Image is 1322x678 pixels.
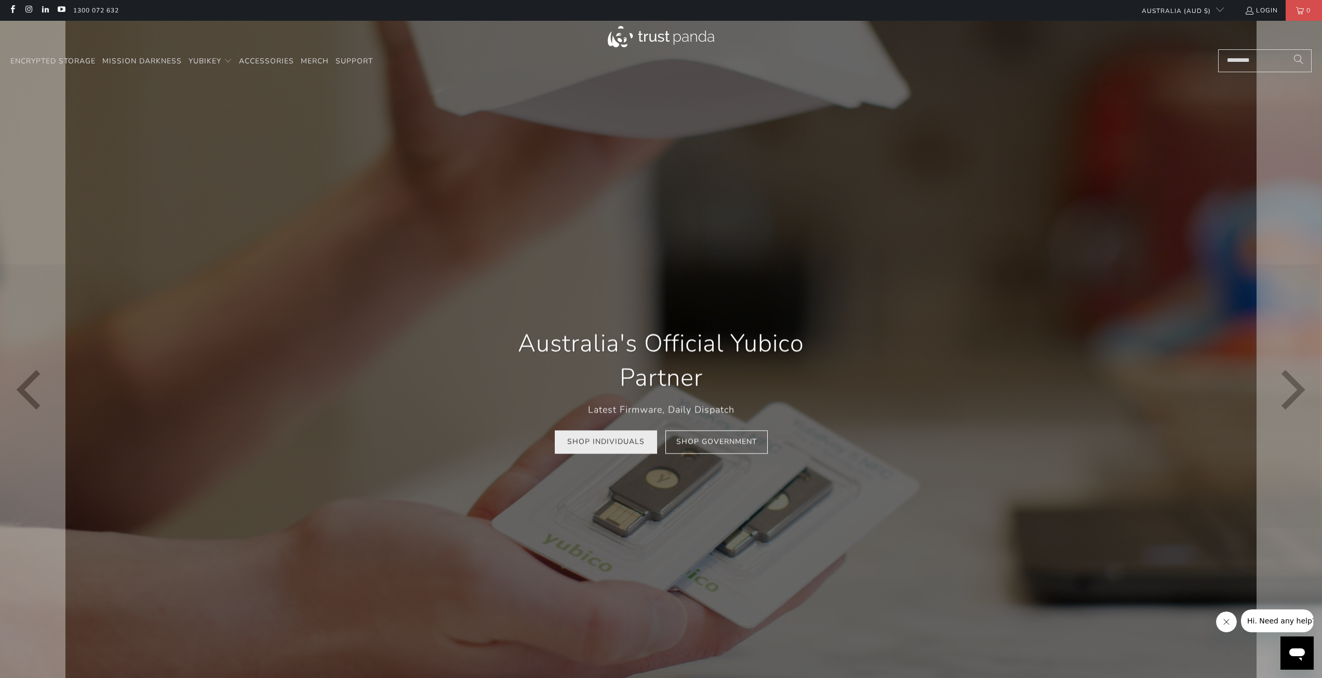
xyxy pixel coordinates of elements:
a: Encrypted Storage [10,49,96,74]
span: Hi. Need any help? [6,7,75,16]
a: Trust Panda Australia on Instagram [24,6,33,15]
input: Search... [1218,49,1312,72]
span: Mission Darkness [102,56,182,66]
a: Shop Government [665,431,768,454]
summary: YubiKey [189,49,232,74]
nav: Translation missing: en.navigation.header.main_nav [10,49,373,74]
a: Trust Panda Australia on Facebook [8,6,17,15]
iframe: Button to launch messaging window [1280,636,1314,670]
p: Latest Firmware, Daily Dispatch [490,403,833,418]
button: Search [1286,49,1312,72]
iframe: Message from company [1241,609,1314,632]
span: Merch [301,56,329,66]
span: Accessories [239,56,294,66]
img: Trust Panda Australia [608,26,714,47]
a: Trust Panda Australia on LinkedIn [41,6,49,15]
a: Login [1245,5,1278,16]
a: Support [336,49,373,74]
a: Accessories [239,49,294,74]
a: Trust Panda Australia on YouTube [57,6,65,15]
span: Encrypted Storage [10,56,96,66]
span: Support [336,56,373,66]
a: 1300 072 632 [73,5,119,16]
iframe: Close message [1216,611,1237,632]
a: Shop Individuals [555,431,657,454]
h1: Australia's Official Yubico Partner [490,326,833,395]
span: YubiKey [189,56,221,66]
a: Mission Darkness [102,49,182,74]
a: Merch [301,49,329,74]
